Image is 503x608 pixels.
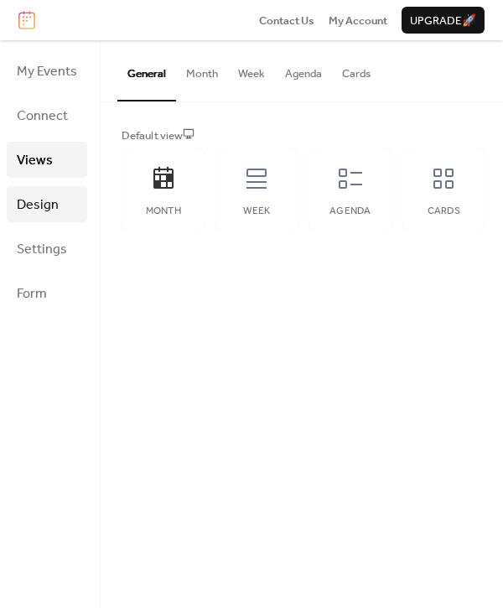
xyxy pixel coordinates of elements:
[17,59,77,85] span: My Events
[17,148,53,174] span: Views
[228,40,275,99] button: Week
[7,53,87,89] a: My Events
[329,12,387,29] a: My Account
[7,275,87,311] a: Form
[122,127,479,144] div: Default view
[7,231,87,267] a: Settings
[325,205,376,217] div: Agenda
[419,205,469,217] div: Cards
[329,13,387,29] span: My Account
[275,40,332,99] button: Agenda
[259,13,314,29] span: Contact Us
[7,142,87,178] a: Views
[17,236,67,262] span: Settings
[410,13,476,29] span: Upgrade 🚀
[138,205,189,217] div: Month
[176,40,228,99] button: Month
[17,281,47,307] span: Form
[332,40,381,99] button: Cards
[7,97,87,133] a: Connect
[17,192,59,218] span: Design
[232,205,283,217] div: Week
[117,40,176,101] button: General
[402,7,485,34] button: Upgrade🚀
[259,12,314,29] a: Contact Us
[7,186,87,222] a: Design
[17,103,68,129] span: Connect
[18,11,35,29] img: logo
